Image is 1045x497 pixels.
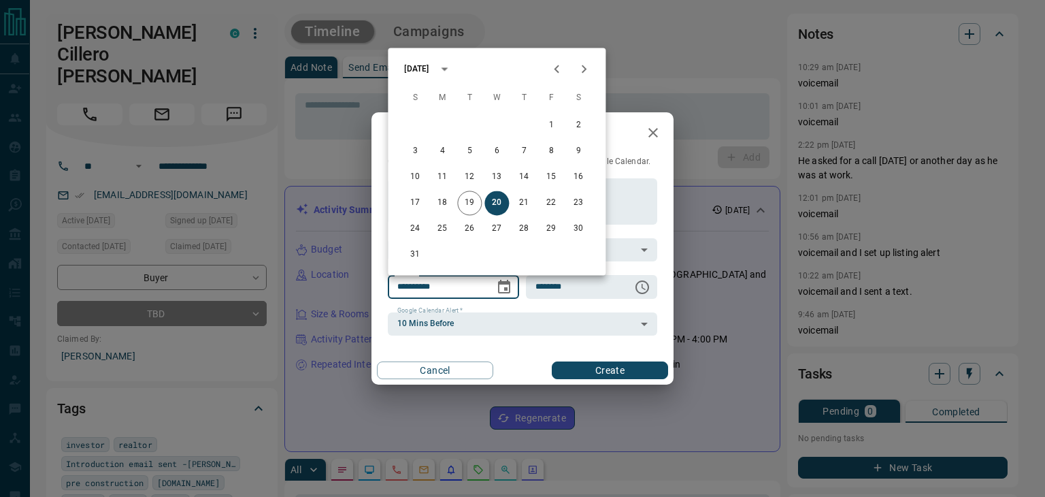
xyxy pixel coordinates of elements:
[512,191,536,215] button: 21
[403,84,427,112] span: Sunday
[512,165,536,189] button: 14
[430,191,454,215] button: 18
[491,274,518,301] button: Choose date, selected date is Aug 20, 2025
[566,165,591,189] button: 16
[484,139,509,163] button: 6
[512,217,536,241] button: 28
[457,139,482,163] button: 5
[403,217,427,241] button: 24
[484,191,509,215] button: 20
[388,312,657,336] div: 10 Mins Before
[539,191,563,215] button: 22
[457,165,482,189] button: 12
[552,362,668,379] button: Create
[539,139,563,163] button: 8
[566,113,591,138] button: 2
[377,362,493,379] button: Cancel
[404,63,429,75] div: [DATE]
[539,113,563,138] button: 1
[371,112,463,156] h2: New Task
[512,139,536,163] button: 7
[403,165,427,189] button: 10
[430,84,454,112] span: Monday
[484,217,509,241] button: 27
[629,274,656,301] button: Choose time, selected time is 6:00 AM
[397,306,463,315] label: Google Calendar Alert
[430,165,454,189] button: 11
[457,191,482,215] button: 19
[484,84,509,112] span: Wednesday
[457,84,482,112] span: Tuesday
[539,165,563,189] button: 15
[566,191,591,215] button: 23
[403,139,427,163] button: 3
[430,217,454,241] button: 25
[539,84,563,112] span: Friday
[403,191,427,215] button: 17
[539,217,563,241] button: 29
[512,84,536,112] span: Thursday
[484,165,509,189] button: 13
[433,57,456,80] button: calendar view is open, switch to year view
[403,242,427,267] button: 31
[566,139,591,163] button: 9
[566,84,591,112] span: Saturday
[543,55,570,82] button: Previous month
[457,217,482,241] button: 26
[430,139,454,163] button: 4
[566,217,591,241] button: 30
[570,55,597,82] button: Next month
